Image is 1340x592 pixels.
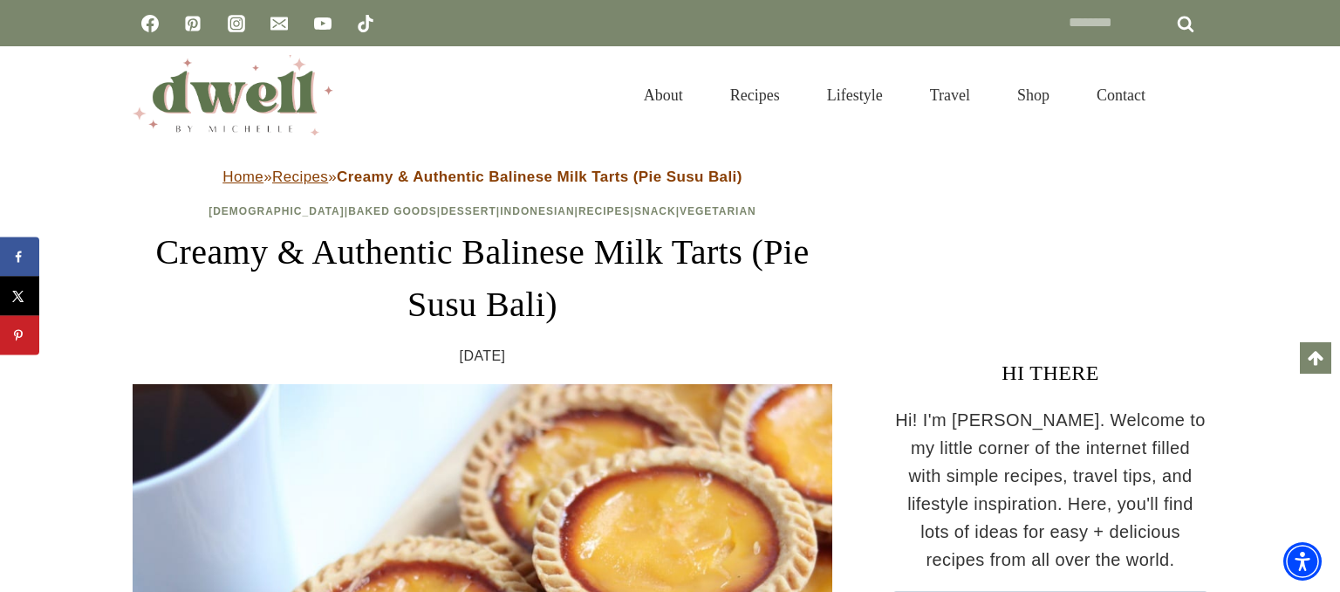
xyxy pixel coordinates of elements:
[1283,542,1322,581] div: Accessibility Menu
[272,169,328,185] a: Recipes
[262,6,297,41] a: Email
[1073,67,1169,124] a: Contact
[994,67,1073,124] a: Shop
[893,357,1207,389] h3: HI THERE
[175,6,210,41] a: Pinterest
[460,345,506,368] time: [DATE]
[222,169,742,185] span: » »
[680,205,756,217] a: Vegetarian
[133,226,832,331] h1: Creamy & Authentic Balinese Milk Tarts (Pie Susu Bali)
[337,169,742,185] strong: Creamy & Authentic Balinese Milk Tarts (Pie Susu Bali)
[348,205,437,217] a: Baked Goods
[634,205,676,217] a: Snack
[209,205,345,217] a: [DEMOGRAPHIC_DATA]
[441,205,496,217] a: Dessert
[893,406,1207,574] p: Hi! I'm [PERSON_NAME]. Welcome to my little corner of the internet filled with simple recipes, tr...
[219,6,254,41] a: Instagram
[500,205,574,217] a: Indonesian
[906,67,994,124] a: Travel
[305,6,340,41] a: YouTube
[209,205,756,217] span: | | | | | |
[578,205,631,217] a: Recipes
[620,67,1169,124] nav: Primary Navigation
[348,6,383,41] a: TikTok
[1300,342,1331,374] a: Scroll to top
[1178,80,1207,110] button: View Search Form
[707,67,803,124] a: Recipes
[222,169,263,185] a: Home
[620,67,707,124] a: About
[133,6,167,41] a: Facebook
[133,55,333,135] img: DWELL by michelle
[803,67,906,124] a: Lifestyle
